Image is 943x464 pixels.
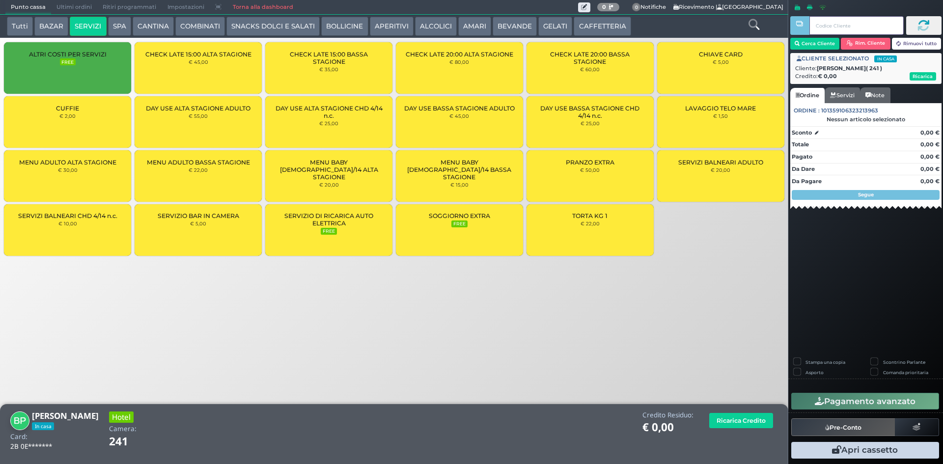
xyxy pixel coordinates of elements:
[274,159,384,181] span: MENU BABY [DEMOGRAPHIC_DATA]/14 ALTA STAGIONE
[581,220,600,226] small: € 22,00
[133,17,174,36] button: CANTINA
[910,72,936,81] button: Ricarica
[795,72,936,81] div: Credito:
[158,212,239,219] span: SERVIZIO BAR IN CAMERA
[574,17,631,36] button: CAFFETTERIA
[791,418,895,436] button: Pre-Conto
[189,59,208,65] small: € 45,00
[404,159,515,181] span: MENU BABY [DEMOGRAPHIC_DATA]/14 BASSA STAGIONE
[58,167,78,173] small: € 30,00
[699,51,743,58] span: CHIAVE CARD
[791,442,939,459] button: Apri cassetto
[538,17,572,36] button: GELATI
[108,17,131,36] button: SPA
[825,87,860,103] a: Servizi
[109,436,156,448] h1: 241
[60,58,76,65] small: FREE
[866,64,882,73] span: ( 241 )
[56,105,79,112] span: CUFFIE
[809,16,903,35] input: Codice Cliente
[892,38,942,50] button: Rimuovi tutto
[841,38,890,50] button: Rim. Cliente
[792,141,809,148] strong: Totale
[226,17,320,36] button: SNACKS DOLCI E SALATI
[709,413,773,428] button: Ricarica Credito
[535,51,645,65] span: CHECK LATE 20:00 BASSA STAGIONE
[319,66,338,72] small: € 35,00
[449,59,469,65] small: € 80,00
[805,359,845,365] label: Stampa una copia
[711,167,730,173] small: € 20,00
[792,178,822,185] strong: Da Pagare
[883,369,928,376] label: Comanda prioritaria
[678,159,763,166] span: SERVIZI BALNEARI ADULTO
[274,212,384,227] span: SERVIZIO DI RICARICA AUTO ELETTRICA
[5,0,51,14] span: Punto cassa
[449,113,469,119] small: € 45,00
[818,73,837,80] strong: € 0,00
[58,220,77,226] small: € 10,00
[274,105,384,119] span: DAY USE ALTA STAGIONE CHD 4/14 n.c.
[858,191,874,198] strong: Segue
[920,153,940,160] strong: 0,00 €
[920,178,940,185] strong: 0,00 €
[70,17,106,36] button: SERVIZI
[7,17,33,36] button: Tutti
[535,105,645,119] span: DAY USE BASSA STAGIONE CHD 4/14 n.c.
[146,105,250,112] span: DAY USE ALTA STAGIONE ADULTO
[97,0,162,14] span: Ritiri programmati
[581,120,600,126] small: € 25,00
[321,17,368,36] button: BOLLICINE
[791,393,939,409] button: Pagamento avanzato
[493,17,537,36] button: BEVANDE
[920,165,940,172] strong: 0,00 €
[32,410,99,421] b: [PERSON_NAME]
[602,3,606,10] b: 0
[32,422,54,430] span: In casa
[162,0,210,14] span: Impostazioni
[404,105,515,112] span: DAY USE BASSA STAGIONE ADULTO
[451,220,467,227] small: FREE
[790,116,942,123] div: Nessun articolo selezionato
[10,433,28,440] h4: Card:
[874,55,897,62] span: In casa
[794,107,820,115] span: Ordine :
[319,182,339,188] small: € 20,00
[147,159,250,166] span: MENU ADULTO BASSA STAGIONE
[713,59,729,65] small: € 5,00
[29,51,107,58] span: ALTRI COSTI PER SERVIZI
[642,411,693,419] h4: Credito Residuo:
[920,129,940,136] strong: 0,00 €
[19,159,116,166] span: MENU ADULTO ALTA STAGIONE
[685,105,756,112] span: LAVAGGIO TELO MARE
[51,0,97,14] span: Ultimi ordini
[18,212,117,219] span: SERVIZI BALNEARI CHD 4/14 n.c.
[34,17,68,36] button: BAZAR
[580,66,600,72] small: € 60,00
[797,55,897,63] span: CLIENTE SELEZIONATO
[406,51,513,58] span: CHECK LATE 20:00 ALTA STAGIONE
[572,212,608,219] span: TORTA KG 1
[860,87,890,103] a: Note
[790,38,840,50] button: Cerca Cliente
[370,17,414,36] button: APERITIVI
[795,64,936,73] div: Cliente:
[713,113,728,119] small: € 1,50
[642,421,693,434] h1: € 0,00
[189,113,208,119] small: € 55,00
[792,153,812,160] strong: Pagato
[109,411,134,423] h3: Hotel
[792,129,812,137] strong: Sconto
[415,17,457,36] button: ALCOLICI
[920,141,940,148] strong: 0,00 €
[580,167,600,173] small: € 50,00
[109,425,137,433] h4: Camera:
[450,182,469,188] small: € 15,00
[10,411,29,431] img: BIAGIO PANZA
[189,167,208,173] small: € 22,00
[429,212,490,219] span: SOGGIORNO EXTRA
[59,113,76,119] small: € 2,00
[175,17,225,36] button: COMBINATI
[274,51,384,65] span: CHECK LATE 15:00 BASSA STAGIONE
[883,359,925,365] label: Scontrino Parlante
